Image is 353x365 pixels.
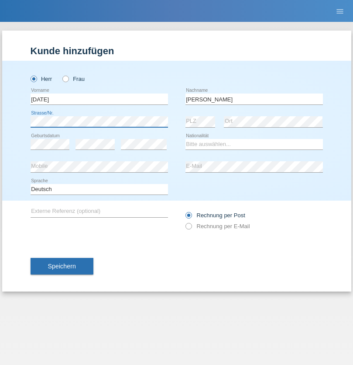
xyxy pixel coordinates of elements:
[185,223,191,234] input: Rechnung per E-Mail
[185,212,245,219] label: Rechnung per Post
[31,76,36,81] input: Herr
[31,45,323,56] h1: Kunde hinzufügen
[31,258,93,275] button: Speichern
[31,76,52,82] label: Herr
[185,223,250,229] label: Rechnung per E-Mail
[62,76,68,81] input: Frau
[185,212,191,223] input: Rechnung per Post
[48,263,76,270] span: Speichern
[62,76,85,82] label: Frau
[336,7,344,16] i: menu
[331,8,349,14] a: menu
